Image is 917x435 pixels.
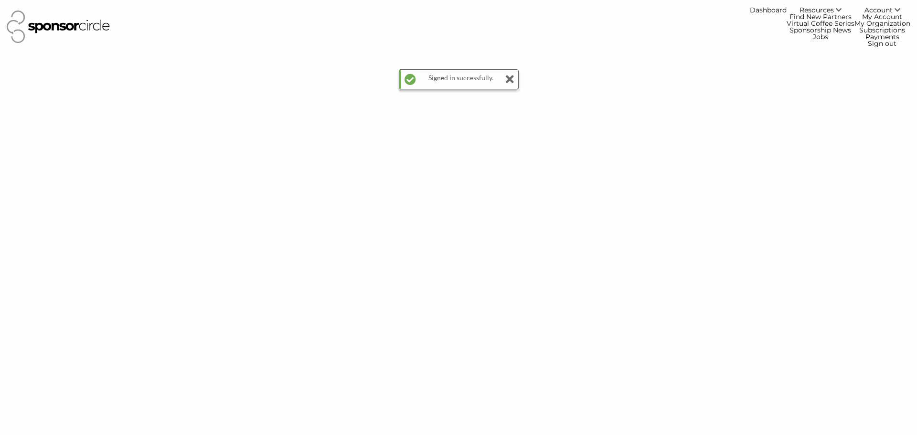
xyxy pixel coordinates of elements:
a: Jobs [787,33,854,40]
a: Find New Partners [787,13,854,20]
a: Subscriptions [854,27,910,33]
span: Account [864,6,893,14]
a: Resources [787,7,854,13]
a: Payments [854,33,910,40]
a: Sign out [854,40,910,47]
div: Signed in successfully. [424,70,498,89]
img: Sponsor Circle Logo [7,11,110,43]
a: Virtual Coffee Series [787,20,854,27]
a: My Organization [854,20,910,27]
a: Sponsorship News [787,27,854,33]
a: Dashboard [750,7,787,13]
a: My Account [854,13,910,20]
span: Resources [800,6,834,14]
a: Account [854,7,910,13]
